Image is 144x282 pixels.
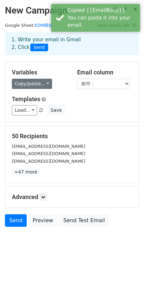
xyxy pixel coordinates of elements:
a: Load... [12,105,37,115]
a: Copy/paste... [12,79,52,89]
a: Templates [12,96,40,102]
a: Send Test Email [59,214,109,227]
small: [EMAIL_ADDRESS][DOMAIN_NAME] [12,159,85,164]
h5: Email column [77,69,132,76]
div: 聊天小组件 [111,250,144,282]
a: +47 more [12,168,40,176]
small: Google Sheet: [5,23,53,28]
small: [EMAIL_ADDRESS][DOMAIN_NAME] [12,144,85,149]
a: EDM模板 [35,23,53,28]
button: Save [47,105,65,115]
h2: New Campaign [5,5,139,16]
a: Send [5,214,27,227]
a: Preview [28,214,57,227]
small: [EMAIL_ADDRESS][DOMAIN_NAME] [12,151,85,156]
h5: Variables [12,69,67,76]
iframe: Chat Widget [111,250,144,282]
div: Copied {{EmailBody}}. You can paste it into your email. [68,7,137,29]
span: Send [30,44,48,52]
h5: Advanced [12,193,132,201]
div: 1. Write your email in Gmail 2. Click [7,36,137,51]
h5: 50 Recipients [12,133,132,140]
